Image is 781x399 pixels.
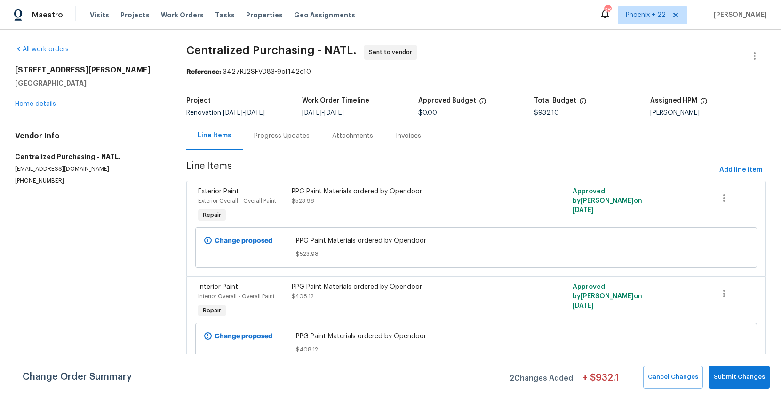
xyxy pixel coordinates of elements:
[418,97,476,104] h5: Approved Budget
[120,10,150,20] span: Projects
[296,332,657,341] span: PPG Paint Materials ordered by Opendoor
[700,97,708,110] span: The hpm assigned to this work order.
[302,110,322,116] span: [DATE]
[573,188,642,214] span: Approved by [PERSON_NAME] on
[186,110,265,116] span: Renovation
[643,366,703,389] button: Cancel Changes
[324,110,344,116] span: [DATE]
[332,131,373,141] div: Attachments
[23,366,132,389] span: Change Order Summary
[534,110,559,116] span: $932.10
[223,110,243,116] span: [DATE]
[534,97,576,104] h5: Total Budget
[292,187,520,196] div: PPG Paint Materials ordered by Opendoor
[579,97,587,110] span: The total cost of line items that have been proposed by Opendoor. This sum includes line items th...
[215,12,235,18] span: Tasks
[302,110,344,116] span: -
[296,345,657,354] span: $408.12
[198,188,239,195] span: Exterior Paint
[15,79,164,88] h5: [GEOGRAPHIC_DATA]
[296,249,657,259] span: $523.98
[198,284,238,290] span: Interior Paint
[716,161,766,179] button: Add line item
[573,303,594,309] span: [DATE]
[418,110,437,116] span: $0.00
[709,366,770,389] button: Submit Changes
[198,294,275,299] span: Interior Overall - Overall Paint
[15,177,164,185] p: [PHONE_NUMBER]
[294,10,355,20] span: Geo Assignments
[573,207,594,214] span: [DATE]
[15,131,164,141] h4: Vendor Info
[604,6,611,15] div: 380
[719,164,762,176] span: Add line item
[186,69,221,75] b: Reference:
[15,101,56,107] a: Home details
[186,161,716,179] span: Line Items
[15,152,164,161] h5: Centralized Purchasing - NATL.
[245,110,265,116] span: [DATE]
[479,97,486,110] span: The total cost of line items that have been approved by both Opendoor and the Trade Partner. This...
[396,131,421,141] div: Invoices
[198,198,276,204] span: Exterior Overall - Overall Paint
[292,294,314,299] span: $408.12
[199,306,225,315] span: Repair
[215,333,272,340] b: Change proposed
[215,238,272,244] b: Change proposed
[254,131,310,141] div: Progress Updates
[246,10,283,20] span: Properties
[369,48,416,57] span: Sent to vendor
[223,110,265,116] span: -
[650,110,766,116] div: [PERSON_NAME]
[15,46,69,53] a: All work orders
[292,198,314,204] span: $523.98
[626,10,666,20] span: Phoenix + 22
[90,10,109,20] span: Visits
[710,10,767,20] span: [PERSON_NAME]
[302,97,369,104] h5: Work Order Timeline
[296,236,657,246] span: PPG Paint Materials ordered by Opendoor
[186,45,357,56] span: Centralized Purchasing - NATL.
[186,67,766,77] div: 3427RJ2SFVD83-9cf142c10
[199,210,225,220] span: Repair
[648,372,698,383] span: Cancel Changes
[292,282,520,292] div: PPG Paint Materials ordered by Opendoor
[573,284,642,309] span: Approved by [PERSON_NAME] on
[198,131,231,140] div: Line Items
[161,10,204,20] span: Work Orders
[15,165,164,173] p: [EMAIL_ADDRESS][DOMAIN_NAME]
[650,97,697,104] h5: Assigned HPM
[186,97,211,104] h5: Project
[582,373,619,389] span: + $ 932.1
[15,65,164,75] h2: [STREET_ADDRESS][PERSON_NAME]
[714,372,765,383] span: Submit Changes
[510,369,575,389] span: 2 Changes Added:
[32,10,63,20] span: Maestro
